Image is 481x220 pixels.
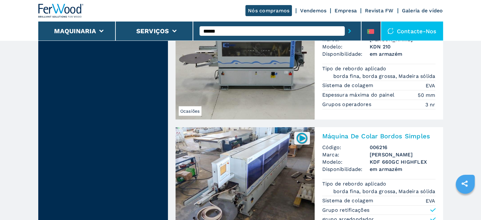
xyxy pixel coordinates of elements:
[179,106,201,116] span: Ocasiões
[322,91,396,98] p: Espessura máxima do painel
[370,151,435,158] h3: [PERSON_NAME]
[322,101,373,108] p: Grupos operadores
[365,8,394,14] a: Revista FW
[387,28,394,34] img: Contacte-nos
[426,82,435,89] em: EVA
[38,4,84,18] img: Ferwood
[322,197,375,204] p: Sistema de colagem
[335,8,357,14] a: Empresa
[296,132,308,144] img: 006216
[426,197,435,204] em: EVA
[322,180,388,187] p: Tipo de rebordo aplicado
[322,82,375,89] p: Sistema de colagem
[176,12,315,120] img: Máquina De Colar Bordos Simples BRANDT KDN 210
[425,101,435,108] em: 3 nr
[245,5,292,16] a: Nós compramos
[333,188,435,195] em: borda fina, borda grossa, Madeira sólida
[176,12,443,120] a: Máquina De Colar Bordos Simples BRANDT KDN 210OcasiõesMáquina De Colar Bordos SimplesCódigo:00774...
[370,144,435,151] h3: 006216
[322,50,370,58] span: Disponibilidade:
[370,158,435,166] h3: KDF 660GC HIGHFLEX
[322,132,435,140] h2: Máquina De Colar Bordos Simples
[300,8,326,14] a: Vendemos
[454,192,476,215] iframe: Chat
[418,91,435,99] em: 50 mm
[322,166,370,173] span: Disponibilidade:
[457,176,472,192] a: sharethis
[370,166,435,173] span: em armazém
[381,22,443,41] div: Contacte-nos
[370,50,435,58] span: em armazém
[333,72,435,80] em: borda fina, borda grossa, Madeira sólida
[322,43,370,50] span: Modelo:
[136,27,169,35] button: Serviços
[322,151,370,158] span: Marca:
[322,144,370,151] span: Código:
[54,27,96,35] button: Maquinaria
[402,8,443,14] a: Galeria de vídeo
[322,207,370,214] p: Grupo retificações
[322,65,388,72] p: Tipo de rebordo aplicado
[322,158,370,166] span: Modelo:
[345,24,355,38] button: submit-button
[370,43,435,50] h3: KDN 210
